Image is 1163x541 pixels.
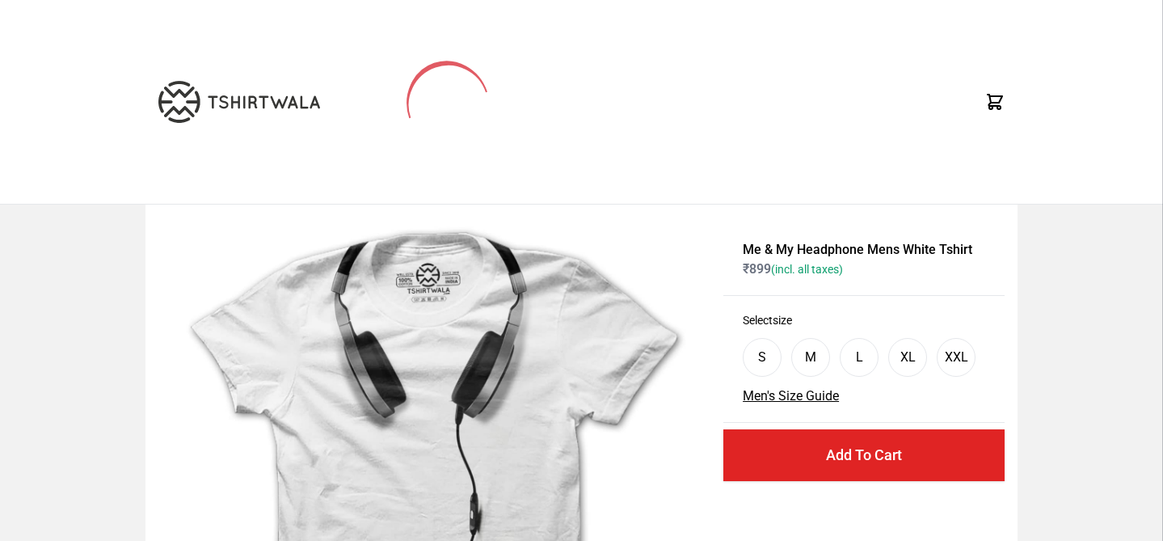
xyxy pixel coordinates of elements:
button: Men's Size Guide [743,387,839,406]
button: Add To Cart [723,429,1005,481]
h1: Me & My Headphone Mens White Tshirt [743,240,985,260]
div: XXL [945,348,968,367]
h3: Select size [743,312,985,328]
div: L [856,348,863,367]
span: (incl. all taxes) [771,263,843,276]
span: ₹ 899 [743,261,843,277]
div: M [805,348,816,367]
div: S [758,348,766,367]
img: TW-LOGO-400-104.png [158,81,320,123]
div: XL [900,348,916,367]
